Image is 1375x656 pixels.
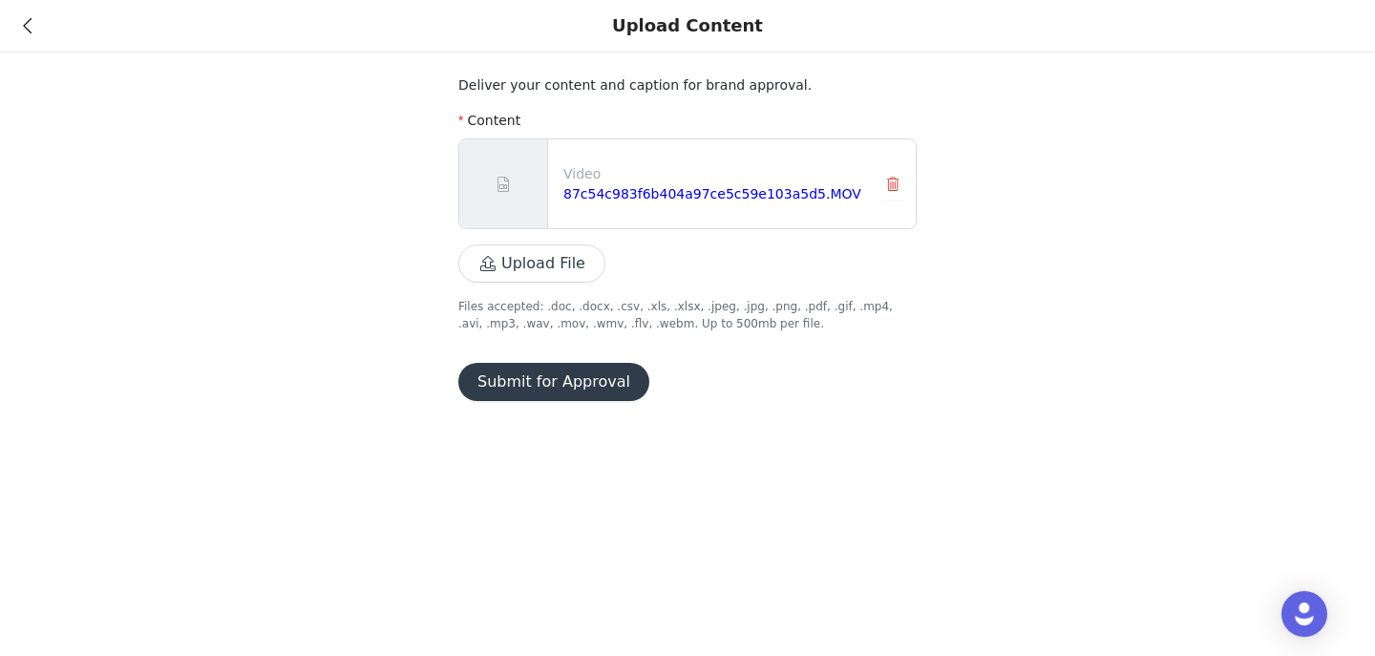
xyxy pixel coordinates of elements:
[563,164,862,184] p: Video
[458,75,917,95] p: Deliver your content and caption for brand approval.
[563,186,861,201] a: 87c54c983f6b404a97ce5c59e103a5d5.MOV
[612,15,763,36] div: Upload Content
[1281,591,1327,637] div: Open Intercom Messenger
[458,363,649,401] button: Submit for Approval
[458,298,917,332] p: Files accepted: .doc, .docx, .csv, .xls, .xlsx, .jpeg, .jpg, .png, .pdf, .gif, .mp4, .avi, .mp3, ...
[458,257,605,272] span: Upload File
[458,244,605,283] button: Upload File
[458,113,520,128] label: Content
